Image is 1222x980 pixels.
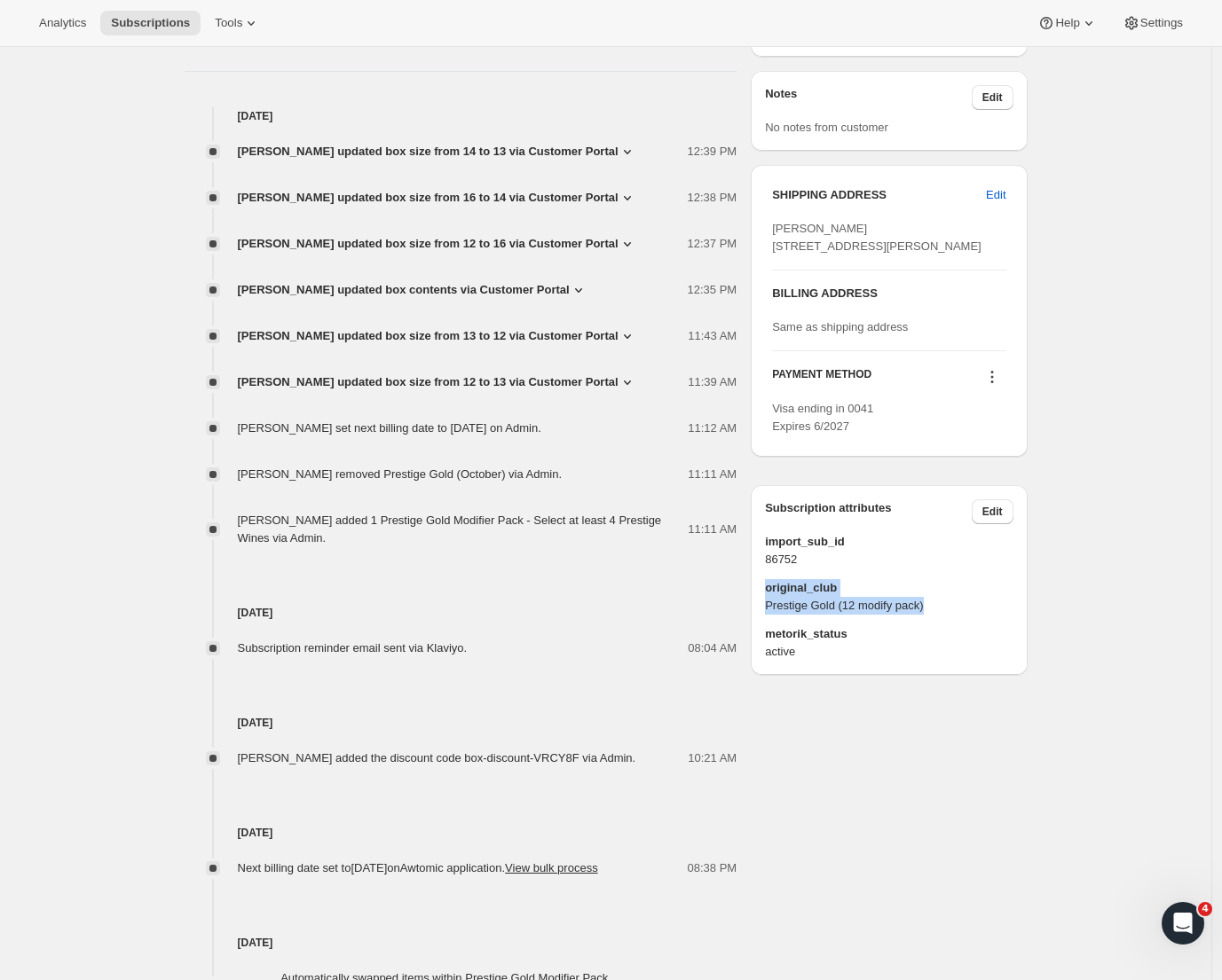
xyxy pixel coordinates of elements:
[765,597,1013,615] span: Prestige Gold (12 modify pack)
[765,643,1013,661] span: active
[982,505,1003,519] span: Edit
[238,861,598,874] span: Next billing date set to [DATE] on Awtomic application .
[1140,16,1183,30] span: Settings
[772,186,986,204] h3: SHIPPING ADDRESS
[772,402,873,433] span: Visa ending in 0041 Expires 6/2027
[688,189,737,207] span: 12:38 PM
[688,373,737,391] span: 11:39 AM
[238,189,636,207] button: [PERSON_NAME] updated box size from 16 to 14 via Customer Portal
[238,143,636,161] button: [PERSON_NAME] updated box size from 14 to 13 via Customer Portal
[688,639,737,657] span: 08:04 AM
[772,320,908,333] span: Same as shipping address
[238,751,636,764] span: [PERSON_NAME] added the discount code box-discount-VRCY8F via Admin.
[765,625,1013,643] span: metorik_status
[772,222,982,253] span: [PERSON_NAME] [STREET_ADDRESS][PERSON_NAME]
[204,11,271,35] button: Tools
[238,235,636,253] button: [PERSON_NAME] updated box size from 12 to 16 via Customer Portal
[1162,902,1204,945] iframe: Intercom live chat
[688,281,737,299] span: 12:35 PM
[238,467,563,481] span: [PERSON_NAME] removed Prestige Gold (October) via Admin.
[688,327,737,345] span: 11:43 AM
[982,90,1003,105] span: Edit
[39,16,86,30] span: Analytics
[185,604,737,622] h4: [DATE]
[238,327,636,345] button: [PERSON_NAME] updated box size from 13 to 12 via Customer Portal
[505,861,598,874] button: View bulk process
[688,235,737,253] span: 12:37 PM
[765,579,1013,597] span: original_club
[986,186,1005,204] span: Edit
[111,16,190,30] span: Subscriptions
[238,235,619,253] span: [PERSON_NAME] updated box size from 12 to 16 via Customer Portal
[185,824,737,842] h4: [DATE]
[238,373,619,391] span: [PERSON_NAME] updated box size from 12 to 13 via Customer Portal
[765,551,1013,568] span: 86752
[688,859,737,877] span: 08:38 PM
[772,367,871,391] h3: PAYMENT METHOD
[238,641,468,655] span: Subscription reminder email sent via Klaviyo.
[1055,16,1079,30] span: Help
[688,749,737,767] span: 10:21 AM
[185,934,737,952] h4: [DATE]
[688,419,737,437] span: 11:12 AM
[100,11,201,35] button: Subscriptions
[765,533,1013,551] span: import_sub_id
[765,85,972,110] h3: Notes
[238,281,570,299] span: [PERSON_NAME] updated box contents via Customer Portal
[238,327,619,345] span: [PERSON_NAME] updated box size from 13 to 12 via Customer Portal
[238,373,636,391] button: [PERSON_NAME] updated box size from 12 to 13 via Customer Portal
[185,107,737,125] h4: [DATE]
[1198,902,1212,916] span: 4
[215,16,242,30] span: Tools
[238,421,541,435] span: [PERSON_NAME] set next billing date to [DATE] on Admin.
[688,466,737,483] span: 11:11 AM
[185,714,737,732] h4: [DATE]
[972,499,1013,524] button: Edit
[238,189,619,207] span: [PERSON_NAME] updated box size from 16 to 14 via Customer Portal
[238,514,662,545] span: [PERSON_NAME] added 1 Prestige Gold Modifier Pack - Select at least 4 Prestige Wines via Admin.
[238,143,619,161] span: [PERSON_NAME] updated box size from 14 to 13 via Customer Portal
[1112,11,1194,35] button: Settings
[238,281,587,299] button: [PERSON_NAME] updated box contents via Customer Portal
[28,11,97,35] button: Analytics
[972,85,1013,110] button: Edit
[765,121,888,134] span: No notes from customer
[765,499,972,524] h3: Subscription attributes
[688,143,737,161] span: 12:39 PM
[772,285,1005,302] h3: BILLING ADDRESS
[1027,11,1108,35] button: Help
[975,181,1016,209] button: Edit
[688,521,737,538] span: 11:11 AM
